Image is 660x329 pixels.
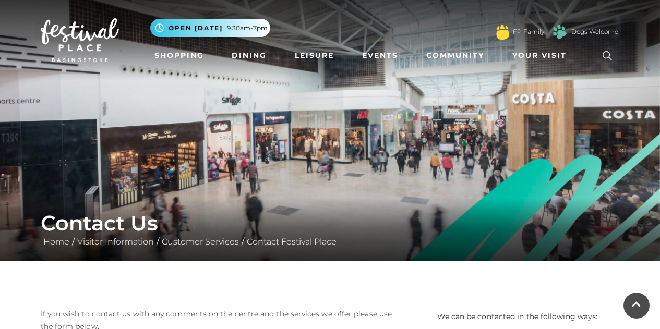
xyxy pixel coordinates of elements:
a: Events [358,46,402,65]
p: We can be contacted in the following ways: [437,308,620,322]
a: Dogs Welcome! [571,27,620,36]
a: Shopping [150,46,208,65]
img: Festival Place Logo [41,18,119,62]
a: Leisure [291,46,338,65]
a: Customer Services [159,237,242,247]
h1: Contact Us [41,211,620,236]
a: Contact Festival Place [244,237,339,247]
a: Home [41,237,72,247]
a: Community [422,46,488,65]
span: Open [DATE] [169,23,223,33]
a: Your Visit [508,46,576,65]
div: / / / [33,211,628,248]
a: Visitor Information [75,237,157,247]
a: Dining [227,46,271,65]
button: Open [DATE] 9.30am-7pm [150,19,270,37]
span: 9.30am-7pm [227,23,268,33]
a: FP Family [513,27,544,36]
span: Your Visit [512,50,567,61]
